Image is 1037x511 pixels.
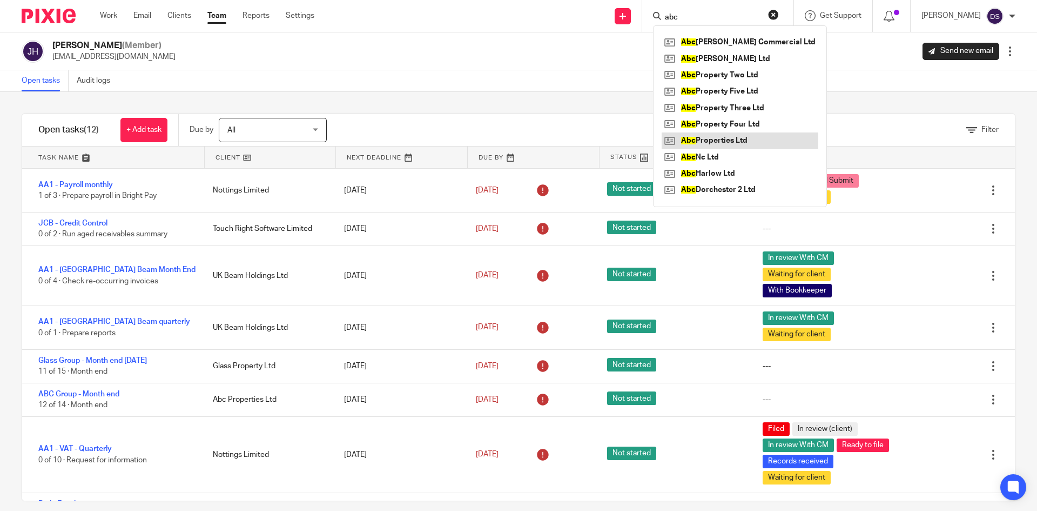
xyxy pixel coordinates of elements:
[38,329,116,337] span: 0 of 1 · Prepare reports
[38,390,119,398] a: ABC Group - Month end
[77,70,118,91] a: Audit logs
[133,10,151,21] a: Email
[333,317,464,339] div: [DATE]
[607,447,656,460] span: Not started
[768,9,779,20] button: Clear
[38,266,196,274] a: AA1 - [GEOGRAPHIC_DATA] Beam Month End
[22,9,76,23] img: Pixie
[333,355,464,377] div: [DATE]
[763,455,833,468] span: Records received
[38,401,107,409] span: 12 of 14 · Month end
[763,422,790,436] span: Filed
[190,124,213,135] p: Due by
[202,355,333,377] div: Glass Property Ltd
[202,265,333,287] div: UK Beam Holdings Ltd
[922,43,999,60] a: Send new email
[986,8,1004,25] img: svg%3E
[476,187,499,194] span: [DATE]
[202,317,333,339] div: UK Beam Holdings Ltd
[52,51,176,62] p: [EMAIL_ADDRESS][DOMAIN_NAME]
[38,368,107,375] span: 11 of 15 · Month end
[763,361,771,371] div: ---
[38,357,147,364] a: Glass Group - Month end [DATE]
[38,231,167,238] span: 0 of 2 · Run aged receivables summary
[38,456,147,464] span: 0 of 10 · Request for information
[333,180,464,201] div: [DATE]
[122,41,161,50] span: (Member)
[120,118,167,142] a: + Add task
[763,439,834,452] span: In review With CM
[202,180,333,201] div: Nottings Limited
[38,220,107,227] a: JCB - Credit Control
[22,70,69,91] a: Open tasks
[610,152,637,162] span: Status
[38,277,158,285] span: 0 of 4 · Check re-occurring invoices
[763,268,831,281] span: Waiting for client
[763,311,834,325] span: In review With CM
[207,10,226,21] a: Team
[763,223,771,234] div: ---
[84,125,99,134] span: (12)
[476,324,499,331] span: [DATE]
[38,445,112,453] a: AA1 - VAT - Quarterly
[476,396,499,403] span: [DATE]
[333,218,464,240] div: [DATE]
[52,40,176,51] h2: [PERSON_NAME]
[476,362,499,370] span: [DATE]
[227,127,235,134] span: All
[837,439,889,452] span: Ready to file
[476,450,499,458] span: [DATE]
[763,251,834,265] span: In review With CM
[22,40,44,63] img: svg%3E
[38,124,99,136] h1: Open tasks
[820,12,861,19] span: Get Support
[333,389,464,410] div: [DATE]
[763,284,832,297] span: With Bookkeeper
[664,13,761,23] input: Search
[607,358,656,371] span: Not started
[167,10,191,21] a: Clients
[286,10,314,21] a: Settings
[607,391,656,405] span: Not started
[607,268,656,281] span: Not started
[202,444,333,466] div: Nottings Limited
[333,265,464,287] div: [DATE]
[607,182,656,196] span: Not started
[607,221,656,234] span: Not started
[38,192,157,200] span: 1 of 3 · Prepare payroll in Bright Pay
[333,444,464,466] div: [DATE]
[100,10,117,21] a: Work
[476,272,499,280] span: [DATE]
[202,389,333,410] div: Abc Properties Ltd
[792,422,858,436] span: In review (client)
[476,225,499,233] span: [DATE]
[763,471,831,485] span: Waiting for client
[607,320,656,333] span: Not started
[202,218,333,240] div: Touch Right Software Limited
[38,318,190,326] a: AA1 - [GEOGRAPHIC_DATA] Beam quarterly
[38,500,79,508] a: Daily Emails
[763,328,831,341] span: Waiting for client
[243,10,270,21] a: Reports
[921,10,981,21] p: [PERSON_NAME]
[763,394,771,405] div: ---
[38,181,113,189] a: AA1 - Payroll monthly
[981,126,999,134] span: Filter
